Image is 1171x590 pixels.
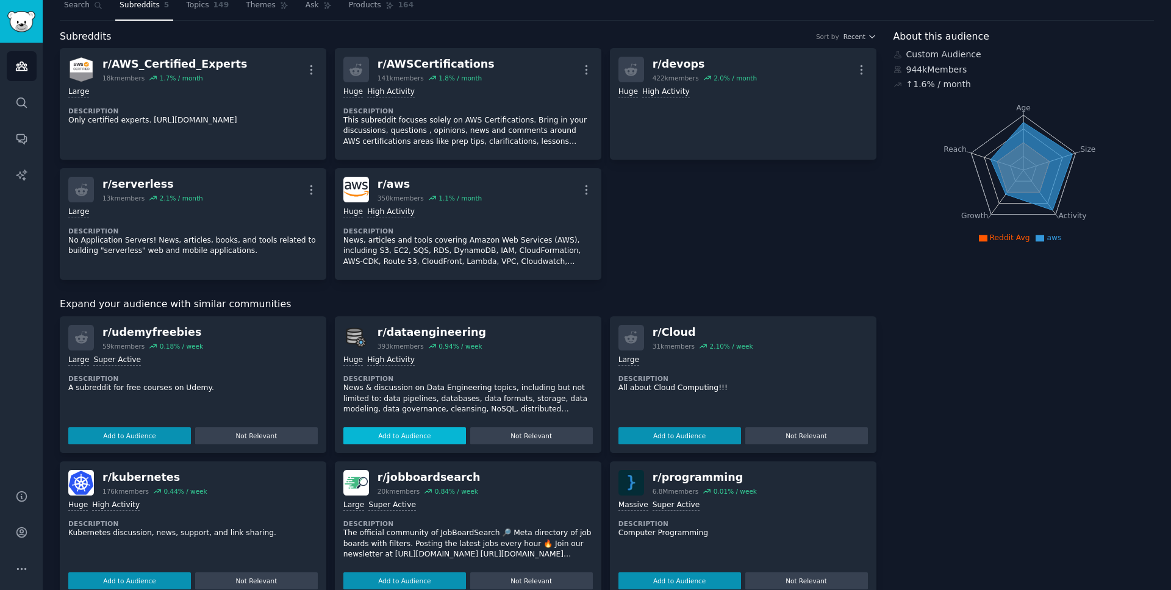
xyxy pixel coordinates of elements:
[102,487,149,496] div: 176k members
[745,572,868,589] button: Not Relevant
[68,355,89,366] div: Large
[60,297,291,312] span: Expand your audience with similar communities
[102,194,145,202] div: 13k members
[68,383,318,394] p: A subreddit for free courses on Udemy.
[1016,104,1031,112] tspan: Age
[102,325,203,340] div: r/ udemyfreebies
[439,194,482,202] div: 1.1 % / month
[60,48,326,160] a: AWS_Certified_Expertsr/AWS_Certified_Experts18kmembers1.7% / monthLargeDescriptionOnly certified ...
[714,74,757,82] div: 2.0 % / month
[893,63,1155,76] div: 944k Members
[961,211,988,220] tspan: Growth
[343,355,363,366] div: Huge
[618,519,868,528] dt: Description
[343,115,593,147] p: This subreddit focuses solely on AWS Certifications. Bring in your discussions, questions , opini...
[439,342,482,350] div: 0.94 % / week
[343,374,593,383] dt: Description
[618,87,638,98] div: Huge
[843,32,865,41] span: Recent
[7,11,35,32] img: GummySearch logo
[68,427,191,444] button: Add to Audience
[195,427,318,444] button: Not Relevant
[618,528,868,539] p: Computer Programming
[68,572,191,589] button: Add to Audience
[343,383,593,415] p: News & discussion on Data Engineering topics, including but not limited to: data pipelines, datab...
[1047,233,1061,242] span: aws
[102,342,145,350] div: 59k members
[378,57,495,72] div: r/ AWSCertifications
[343,87,363,98] div: Huge
[367,355,415,366] div: High Activity
[653,470,757,485] div: r/ programming
[816,32,839,41] div: Sort by
[343,528,593,560] p: The official community of JobBoardSearch 🔎 Meta directory of job boards with filters. Posting the...
[343,572,466,589] button: Add to Audience
[470,572,593,589] button: Not Relevant
[335,168,601,280] a: awsr/aws350kmembers1.1% / monthHugeHigh ActivityDescriptionNews, articles and tools covering Amaz...
[60,168,326,280] a: r/serverless13kmembers2.1% / monthLargeDescriptionNo Application Servers! News, articles, books, ...
[653,74,699,82] div: 422k members
[195,572,318,589] button: Not Relevant
[378,194,424,202] div: 350k members
[368,500,416,511] div: Super Active
[378,74,424,82] div: 141k members
[68,57,94,82] img: AWS_Certified_Experts
[343,519,593,528] dt: Description
[378,342,424,350] div: 393k members
[102,57,247,72] div: r/ AWS_Certified_Experts
[92,500,140,511] div: High Activity
[378,470,481,485] div: r/ jobboardsearch
[378,177,482,192] div: r/ aws
[618,500,648,511] div: Massive
[102,470,207,485] div: r/ kubernetes
[906,78,971,91] div: ↑ 1.6 % / month
[68,500,88,511] div: Huge
[618,572,741,589] button: Add to Audience
[68,87,89,98] div: Large
[618,470,644,496] img: programming
[745,427,868,444] button: Not Relevant
[60,29,112,44] span: Subreddits
[343,177,369,202] img: aws
[653,500,700,511] div: Super Active
[618,427,741,444] button: Add to Audience
[160,74,203,82] div: 1.7 % / month
[68,227,318,235] dt: Description
[68,115,318,126] p: Only certified experts. [URL][DOMAIN_NAME]
[102,177,203,192] div: r/ serverless
[343,500,364,511] div: Large
[990,233,1030,242] span: Reddit Avg
[68,519,318,528] dt: Description
[68,107,318,115] dt: Description
[653,57,757,72] div: r/ devops
[343,107,593,115] dt: Description
[68,207,89,218] div: Large
[435,487,478,496] div: 0.84 % / week
[653,342,695,350] div: 31k members
[843,32,876,41] button: Recent
[439,74,482,82] div: 1.8 % / month
[378,487,420,496] div: 20k members
[367,87,415,98] div: High Activity
[343,235,593,268] p: News, articles and tools covering Amazon Web Services (AWS), including S3, EC2, SQS, RDS, DynamoD...
[160,194,203,202] div: 2.1 % / month
[343,470,369,496] img: jobboardsearch
[618,374,868,383] dt: Description
[714,487,757,496] div: 0.01 % / week
[343,427,466,444] button: Add to Audience
[68,528,318,539] p: Kubernetes discussion, news, support, and link sharing.
[68,374,318,383] dt: Description
[1058,211,1086,220] tspan: Activity
[343,227,593,235] dt: Description
[68,470,94,496] img: kubernetes
[163,487,207,496] div: 0.44 % / week
[102,74,145,82] div: 18k members
[610,48,876,160] a: r/devops422kmembers2.0% / monthHugeHigh Activity
[93,355,141,366] div: Super Active
[709,342,753,350] div: 2.10 % / week
[160,342,203,350] div: 0.18 % / week
[343,207,363,218] div: Huge
[653,325,753,340] div: r/ Cloud
[893,48,1155,61] div: Custom Audience
[378,325,486,340] div: r/ dataengineering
